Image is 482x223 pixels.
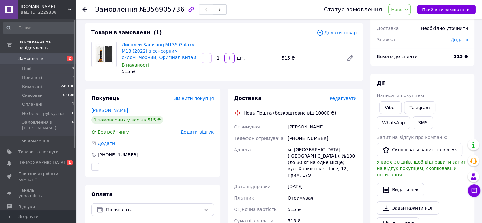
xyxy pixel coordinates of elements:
button: Видати чек [377,183,424,196]
span: Дії [377,80,385,86]
span: №356905736 [139,6,184,13]
div: 515 ₴ [286,204,358,215]
span: Доставка [234,95,262,101]
span: Адреса [234,147,251,152]
div: [PHONE_NUMBER] [286,133,358,144]
span: Змінити покупця [174,96,214,101]
a: Дисплей Samsung M135 Galaxy M13 (2022) з сенсорним склом (Чорний) Оригінал Китай [122,42,196,60]
span: Виконані [22,84,42,89]
span: Оплачені [22,102,42,107]
span: Нове [391,7,402,12]
b: 515 ₴ [453,54,468,59]
a: Редагувати [344,52,357,64]
a: Viber [379,101,402,114]
div: 515 ₴ [279,54,341,62]
span: Дата відправки [234,184,271,189]
span: Телефон отримувача [234,136,284,141]
a: Telegram [404,101,435,114]
div: Повернутися назад [82,6,87,13]
span: В наявності [122,62,149,68]
span: Післяплата [106,206,201,213]
span: 1 товар [377,14,395,19]
span: Прийняті [22,75,42,81]
span: У вас є 30 днів, щоб відправити запит на відгук покупцеві, скопіювавши посилання. [377,160,466,177]
span: Всього до сплати [377,54,418,59]
span: Доставка [377,26,399,31]
span: Замовлення [95,6,138,13]
div: м. [GEOGRAPHIC_DATA] ([GEOGRAPHIC_DATA].), №130 (до 30 кг на одне місце): вул. Харківське Шосе, 1... [286,144,358,181]
div: Необхідно уточнити [417,21,472,35]
span: Товари в замовленні (1) [91,30,162,36]
a: [PERSON_NAME] [91,108,128,113]
span: 64108 [63,93,74,98]
span: Mobileparts.com.ua [21,4,68,10]
span: Повідомлення [18,138,49,144]
span: Написати покупцеві [377,93,424,98]
span: Не бере трубку, п.з [22,111,64,116]
span: 12 [70,75,74,81]
span: Знижка [377,37,395,42]
span: Платник [234,195,254,200]
span: Додати [98,141,115,146]
span: Панель управління [18,187,59,199]
div: 515 ₴ [122,68,196,75]
span: Замовлення та повідомлення [18,39,76,51]
span: Оплата [91,191,112,197]
div: 1 замовлення у вас на 515 ₴ [91,116,163,124]
span: Запит на відгук про компанію [377,135,447,140]
span: 0 [72,120,74,131]
span: 2 [72,66,74,72]
div: Статус замовлення [324,6,382,13]
div: шт. [235,55,245,61]
span: Покупець [91,95,120,101]
button: Чат з покупцем [468,184,480,197]
span: Додати товар [317,29,357,36]
div: [PERSON_NAME] [286,121,358,133]
span: [DEMOGRAPHIC_DATA] [18,160,65,166]
span: 2 [67,56,73,61]
span: 1 [67,160,73,165]
span: Редагувати [330,96,357,101]
span: Додати [451,37,468,42]
a: Завантажити PDF [377,201,439,215]
input: Пошук [3,22,75,34]
button: SMS [413,116,433,129]
span: Замовлення [18,56,45,62]
img: Дисплей Samsung M135 Galaxy M13 (2022) з сенсорним склом (Чорний) Оригінал Китай [92,44,116,64]
div: [DATE] [286,181,358,192]
span: Оціночна вартість [234,207,277,212]
div: Отримувач [286,192,358,204]
span: Додати відгук [180,129,214,134]
span: Товари та послуги [18,149,59,155]
div: Нова Пошта (безкоштовно від 10000 ₴) [242,110,338,116]
div: Ваш ID: 2229838 [21,10,76,15]
span: Отримувач [234,124,260,129]
button: Скопіювати запит на відгук [377,143,462,156]
span: 1 [72,102,74,107]
span: Нові [22,66,31,72]
span: Прийняти замовлення [422,7,471,12]
span: Скасовані [22,93,44,98]
a: WhatsApp [377,116,410,129]
span: 0 [72,111,74,116]
span: Показники роботи компанії [18,171,59,182]
span: Замовлення з [PERSON_NAME] [22,120,72,131]
span: 249106 [61,84,74,89]
span: Без рейтингу [98,129,129,134]
button: Прийняти замовлення [417,5,476,14]
span: Відгуки [18,204,35,210]
div: [PHONE_NUMBER] [97,152,139,158]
